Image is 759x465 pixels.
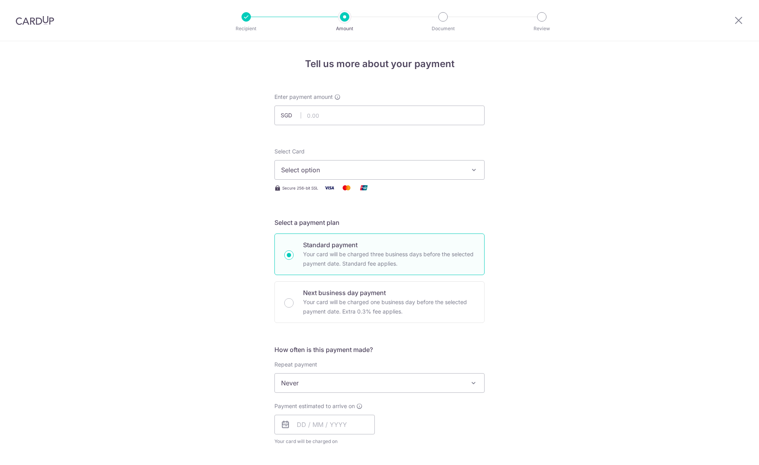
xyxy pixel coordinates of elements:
[274,160,485,180] button: Select option
[274,345,485,354] h5: How often is this payment made?
[274,415,375,434] input: DD / MM / YYYY
[275,374,484,392] span: Never
[513,25,571,33] p: Review
[282,185,318,191] span: Secure 256-bit SSL
[316,25,374,33] p: Amount
[321,183,337,193] img: Visa
[274,402,355,410] span: Payment estimated to arrive on
[356,183,372,193] img: Union Pay
[303,297,475,316] p: Your card will be charged one business day before the selected payment date. Extra 0.3% fee applies.
[303,250,475,268] p: Your card will be charged three business days before the selected payment date. Standard fee appl...
[274,106,485,125] input: 0.00
[708,441,751,461] iframe: Opens a widget where you can find more information
[274,438,375,445] span: Your card will be charged on
[274,361,317,368] label: Repeat payment
[281,111,301,119] span: SGD
[414,25,472,33] p: Document
[339,183,354,193] img: Mastercard
[274,218,485,227] h5: Select a payment plan
[274,93,333,101] span: Enter payment amount
[281,165,464,175] span: Select option
[303,288,475,297] p: Next business day payment
[274,57,485,71] h4: Tell us more about your payment
[274,373,485,393] span: Never
[274,148,305,155] span: translation missing: en.payables.payment_networks.credit_card.summary.labels.select_card
[217,25,275,33] p: Recipient
[16,16,54,25] img: CardUp
[303,240,475,250] p: Standard payment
